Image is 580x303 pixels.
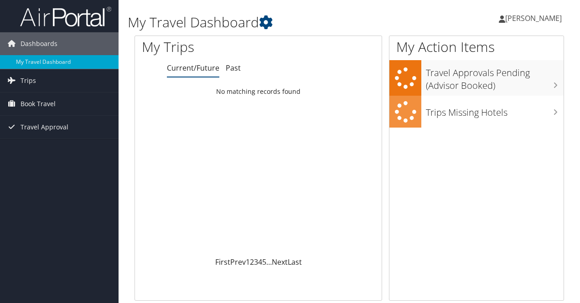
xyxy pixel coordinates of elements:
[135,83,382,100] td: No matching records found
[21,92,56,115] span: Book Travel
[266,257,272,267] span: …
[215,257,230,267] a: First
[246,257,250,267] a: 1
[226,63,241,73] a: Past
[20,6,111,27] img: airportal-logo.png
[389,60,564,95] a: Travel Approvals Pending (Advisor Booked)
[21,32,57,55] span: Dashboards
[389,37,564,56] h1: My Action Items
[167,63,219,73] a: Current/Future
[426,102,564,119] h3: Trips Missing Hotels
[288,257,302,267] a: Last
[230,257,246,267] a: Prev
[258,257,262,267] a: 4
[21,69,36,92] span: Trips
[254,257,258,267] a: 3
[499,5,571,32] a: [PERSON_NAME]
[128,13,423,32] h1: My Travel Dashboard
[389,96,564,128] a: Trips Missing Hotels
[272,257,288,267] a: Next
[142,37,272,56] h1: My Trips
[426,62,564,92] h3: Travel Approvals Pending (Advisor Booked)
[21,116,68,139] span: Travel Approval
[262,257,266,267] a: 5
[505,13,562,23] span: [PERSON_NAME]
[250,257,254,267] a: 2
